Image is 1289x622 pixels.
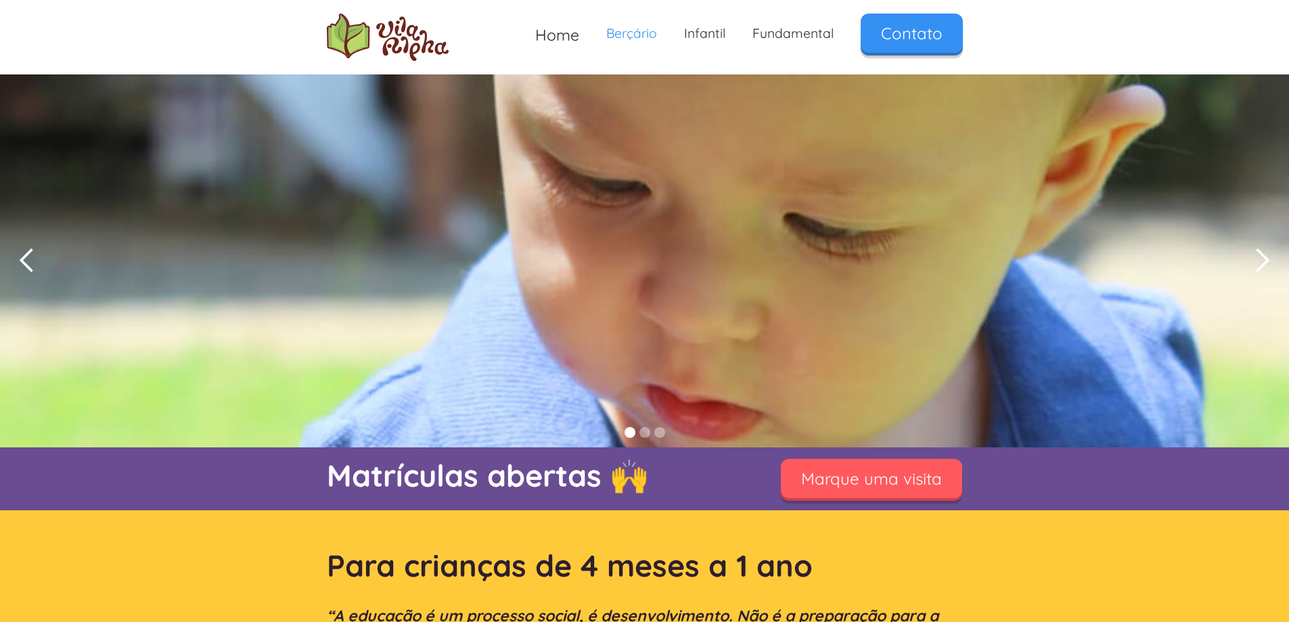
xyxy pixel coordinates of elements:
p: Matrículas abertas 🙌 [327,454,746,497]
div: Show slide 3 of 3 [654,427,665,438]
a: Home [522,14,593,56]
div: Show slide 2 of 3 [639,427,650,438]
span: Home [535,25,579,45]
div: Show slide 1 of 3 [625,427,635,438]
a: Infantil [671,14,739,53]
strong: Para crianças de 4 meses a 1 ano [327,546,813,584]
a: Fundamental [739,14,847,53]
a: Berçário [593,14,671,53]
div: next slide [1235,74,1289,447]
a: Marque uma visita [781,459,962,498]
a: Contato [861,14,963,53]
img: logo Escola Vila Alpha [327,14,449,61]
a: home [327,14,449,61]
